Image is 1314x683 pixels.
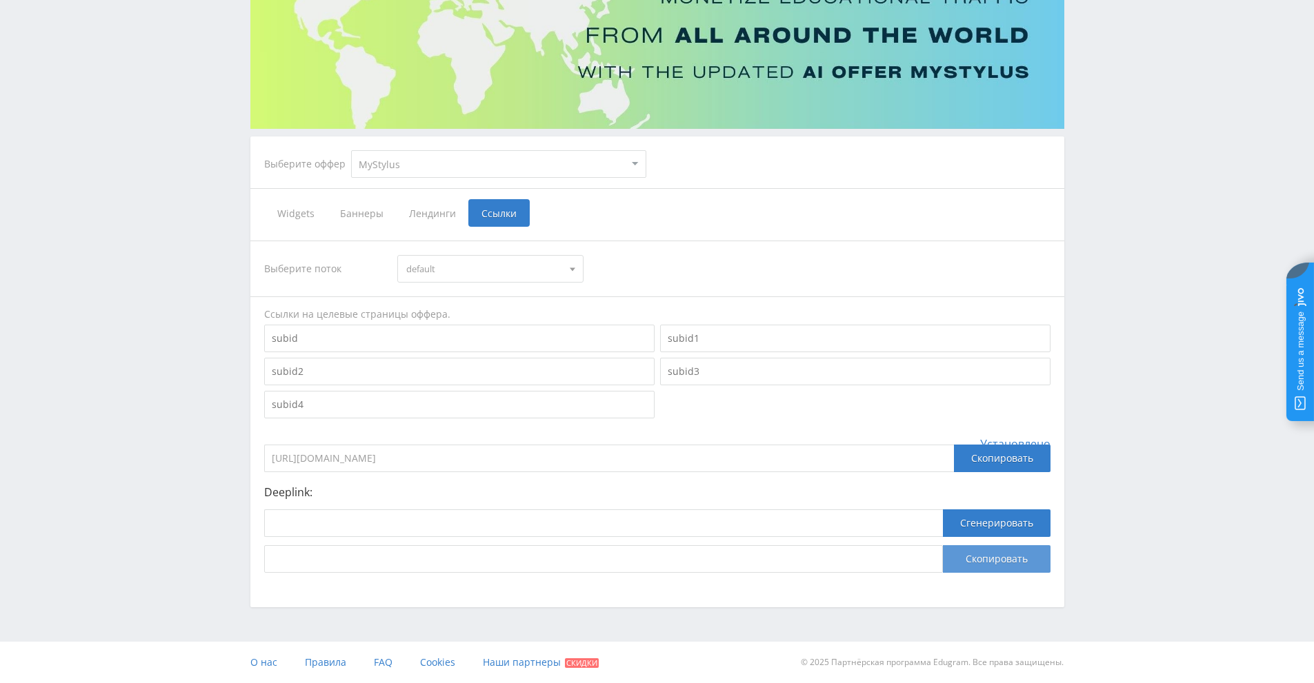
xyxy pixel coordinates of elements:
[305,642,346,683] a: Правила
[250,642,277,683] a: О нас
[420,642,455,683] a: Cookies
[660,358,1051,385] input: subid3
[660,325,1051,352] input: subid1
[264,307,1051,321] div: Ссылки на целевые страницы оффера.
[264,199,327,227] span: Widgets
[264,391,655,418] input: subid4
[483,642,599,683] a: Наши партнеры Скидки
[664,642,1064,683] div: © 2025 Партнёрская программа Edugram. Все права защищены.
[264,358,655,385] input: subid2
[943,509,1051,537] button: Сгенерировать
[954,445,1051,472] div: Скопировать
[250,655,277,669] span: О нас
[327,199,396,227] span: Баннеры
[305,655,346,669] span: Правила
[396,199,468,227] span: Лендинги
[565,658,599,668] span: Скидки
[264,325,655,352] input: subid
[374,655,392,669] span: FAQ
[468,199,530,227] span: Ссылки
[264,255,384,283] div: Выберите поток
[406,256,562,282] span: default
[420,655,455,669] span: Cookies
[374,642,392,683] a: FAQ
[264,486,1051,498] p: Deeplink:
[980,438,1051,450] span: Установлено
[943,545,1051,573] button: Скопировать
[264,159,351,170] div: Выберите оффер
[483,655,561,669] span: Наши партнеры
